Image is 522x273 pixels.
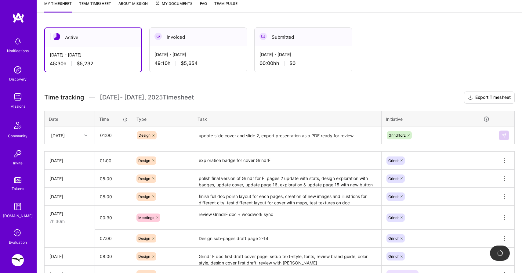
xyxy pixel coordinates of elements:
button: Export Timesheet [464,92,515,104]
span: Design [138,254,150,259]
span: $5,654 [181,60,198,66]
span: Design [138,176,150,181]
img: teamwork [12,91,24,103]
img: Submitted [259,33,267,40]
span: Design [138,158,150,163]
a: Team timesheet [79,0,111,13]
a: My Documents [155,0,193,13]
span: Design [138,236,150,241]
img: Invoiced [154,33,162,40]
div: Initiative [386,116,490,123]
img: Freed: Product Designer for New iOS App [12,254,24,266]
img: Community [10,118,25,133]
span: Time tracking [44,94,84,101]
div: 45:30 h [50,60,136,67]
a: FAQ [200,0,207,13]
div: Invite [13,160,23,166]
div: Evaluation [9,239,27,246]
span: Meetings [138,215,154,220]
span: Grindr [388,176,399,181]
th: Type [132,111,193,127]
textarea: review GrindrE doc + woodwork sync [194,206,381,229]
input: HH:MM [95,171,132,187]
div: [DOMAIN_NAME] [3,213,33,219]
img: logo [12,12,24,23]
div: null [499,131,509,140]
input: HH:MM [95,127,132,143]
span: Team Pulse [214,1,237,6]
div: Missions [10,103,25,110]
div: [DATE] [51,132,65,138]
a: Freed: Product Designer for New iOS App [10,254,25,266]
span: Grindr [388,158,399,163]
input: HH:MM [95,248,132,264]
span: Design [139,133,150,138]
textarea: finish full doc polish layout for each pages, creation of new images and illustrions for differen... [194,188,381,205]
i: icon SelectionTeam [12,228,24,239]
img: tokens [14,177,21,183]
div: [DATE] [49,157,90,164]
span: Grindr [388,254,399,259]
div: [DATE] - [DATE] [154,51,242,58]
input: HH:MM [95,230,132,246]
div: Submitted [255,28,352,46]
div: Community [8,133,27,139]
img: Invite [12,148,24,160]
span: Design [138,194,150,199]
textarea: update slide cover and slide 2, export presentation as a PDF ready for review [194,128,381,144]
img: bell [12,35,24,48]
th: Date [45,111,95,127]
div: Active [45,28,141,47]
img: guide book [12,200,24,213]
span: Grindr [388,236,399,241]
input: HH:MM [95,153,132,169]
div: [DATE] [49,210,90,217]
span: $5,232 [77,60,93,67]
i: icon Chevron [84,134,87,137]
div: Notifications [7,48,29,54]
div: [DATE] [49,175,90,182]
span: [DATE] - [DATE] , 2025 Timesheet [100,94,194,101]
div: [DATE] - [DATE] [50,52,136,58]
textarea: Grindr E doc first draft cover page, setup text-style, fonts, review brand guide, color style, de... [194,248,381,265]
div: 49:10 h [154,60,242,66]
span: $0 [289,60,295,66]
img: Active [53,33,60,40]
th: Task [193,111,382,127]
div: Invoiced [150,28,247,46]
span: GrindrforE [389,133,406,138]
span: Grindr [388,215,399,220]
img: Submit [502,133,506,138]
textarea: exploration badge for cover GrindrE [194,152,381,169]
div: [DATE] [49,253,90,260]
div: 7h 30m [49,218,90,225]
i: icon Download [468,95,473,101]
div: [DATE] - [DATE] [259,51,347,58]
img: loading [496,249,504,257]
a: About Mission [118,0,148,13]
div: Tokens [12,185,24,192]
a: My timesheet [44,0,72,13]
span: Grindr [388,194,399,199]
textarea: Design sub-pages draft page 2-14 [194,230,381,247]
div: Discovery [9,76,27,82]
img: discovery [12,64,24,76]
input: HH:MM [95,189,132,205]
input: HH:MM [95,210,132,226]
textarea: polish final version of Grindr for E, pages 2 update with stats, design exploration with badges, ... [194,170,381,187]
a: Team Pulse [214,0,237,13]
span: My Documents [155,0,193,7]
div: 00:00h h [259,60,347,66]
div: [DATE] [49,193,90,200]
div: Time [99,116,128,122]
